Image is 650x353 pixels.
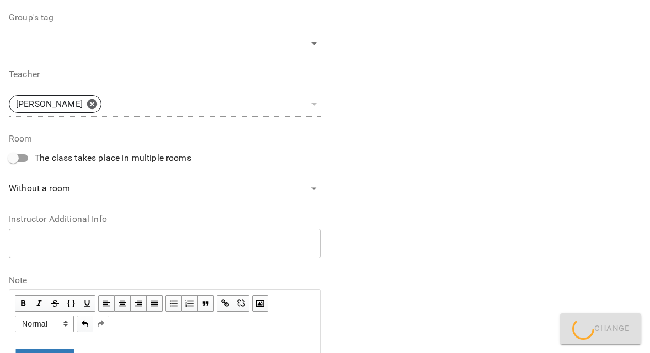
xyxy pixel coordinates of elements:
[9,215,321,224] label: Instructor Additional Info
[131,295,147,312] button: Align Right
[165,295,182,312] button: UL
[93,316,109,332] button: Redo
[182,295,198,312] button: OL
[252,295,268,312] button: Image
[9,180,321,198] div: Without a room
[77,316,93,332] button: Undo
[9,13,321,22] label: Group's tag
[147,295,163,312] button: Align Justify
[9,276,321,285] label: Note
[63,295,79,312] button: Monospace
[35,151,191,165] span: The class takes place in multiple rooms
[9,134,321,143] label: Room
[233,295,249,312] button: Remove Link
[79,295,95,312] button: Underline
[9,92,321,117] div: [PERSON_NAME]
[31,295,47,312] button: Italic
[9,70,321,79] label: Teacher
[47,295,63,312] button: Strikethrough
[15,295,31,312] button: Bold
[16,97,83,111] p: [PERSON_NAME]
[98,295,115,312] button: Align Left
[15,316,74,332] span: Normal
[115,295,131,312] button: Align Center
[217,295,233,312] button: Link
[9,95,101,113] div: [PERSON_NAME]
[198,295,214,312] button: Blockquote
